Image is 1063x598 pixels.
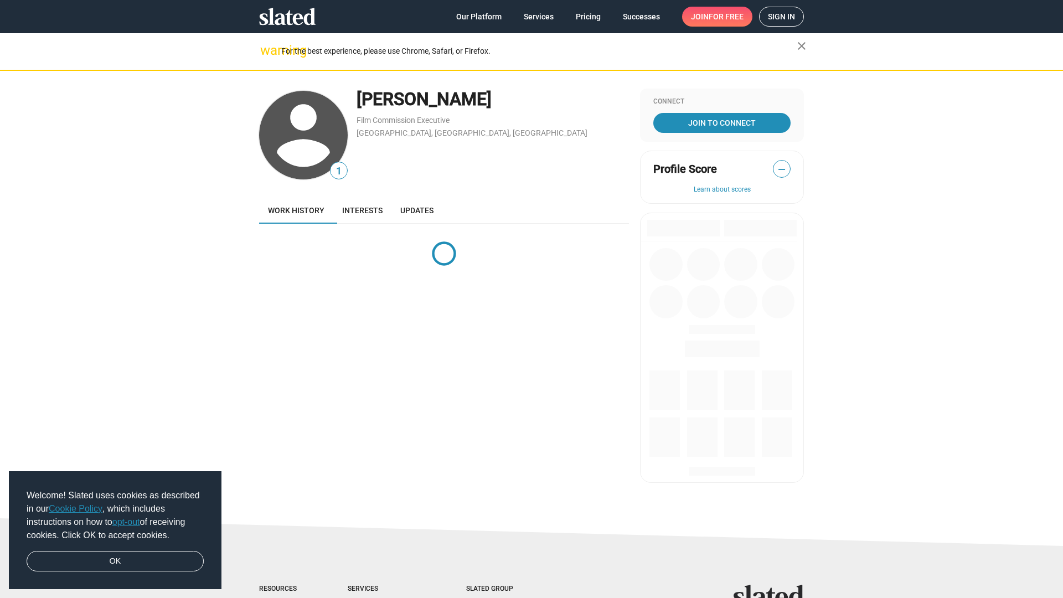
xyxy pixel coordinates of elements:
span: Sign in [768,7,795,26]
span: Updates [400,206,434,215]
a: Join To Connect [653,113,791,133]
a: opt-out [112,517,140,527]
a: [GEOGRAPHIC_DATA], [GEOGRAPHIC_DATA], [GEOGRAPHIC_DATA] [357,128,587,137]
a: Our Platform [447,7,510,27]
a: Successes [614,7,669,27]
span: Work history [268,206,324,215]
div: Resources [259,585,303,594]
a: Services [515,7,563,27]
span: Successes [623,7,660,27]
div: [PERSON_NAME] [357,87,629,111]
span: Profile Score [653,162,717,177]
span: Services [524,7,554,27]
div: cookieconsent [9,471,221,590]
span: Interests [342,206,383,215]
mat-icon: close [795,39,808,53]
div: For the best experience, please use Chrome, Safari, or Firefox. [281,44,797,59]
mat-icon: warning [260,44,274,57]
span: Pricing [576,7,601,27]
a: Joinfor free [682,7,752,27]
span: for free [709,7,744,27]
a: Pricing [567,7,610,27]
a: Work history [259,197,333,224]
a: Sign in [759,7,804,27]
span: Join To Connect [656,113,788,133]
div: Slated Group [466,585,541,594]
div: Services [348,585,422,594]
a: dismiss cookie message [27,551,204,572]
a: Interests [333,197,391,224]
span: Our Platform [456,7,502,27]
span: 1 [331,164,347,179]
a: Updates [391,197,442,224]
div: Connect [653,97,791,106]
button: Learn about scores [653,185,791,194]
span: — [773,162,790,177]
span: Welcome! Slated uses cookies as described in our , which includes instructions on how to of recei... [27,489,204,542]
a: Cookie Policy [49,504,102,513]
a: Film Commission Executive [357,116,450,125]
span: Join [691,7,744,27]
